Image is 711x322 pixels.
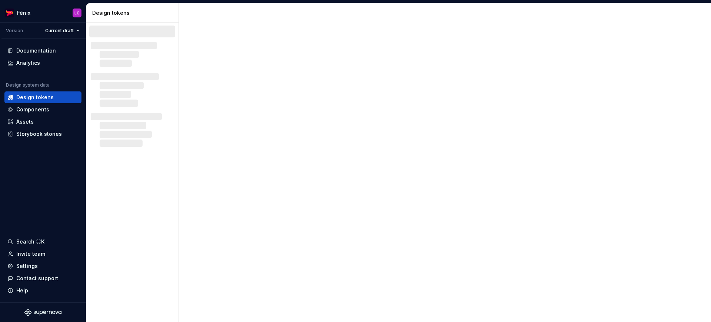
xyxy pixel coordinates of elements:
img: c22002f0-c20a-4db5-8808-0be8483c155a.png [5,9,14,17]
button: Help [4,285,81,296]
div: Storybook stories [16,130,62,138]
div: Design tokens [16,94,54,101]
div: LC [74,10,80,16]
div: Contact support [16,275,58,282]
div: Design system data [6,82,50,88]
span: Current draft [45,28,74,34]
a: Settings [4,260,81,272]
button: Current draft [42,26,83,36]
div: Components [16,106,49,113]
button: Contact support [4,272,81,284]
button: Search ⌘K [4,236,81,248]
div: Documentation [16,47,56,54]
a: Invite team [4,248,81,260]
div: Analytics [16,59,40,67]
a: Analytics [4,57,81,69]
a: Storybook stories [4,128,81,140]
div: Invite team [16,250,45,258]
a: Documentation [4,45,81,57]
div: Help [16,287,28,294]
div: Search ⌘K [16,238,44,245]
a: Components [4,104,81,115]
svg: Supernova Logo [24,309,61,316]
div: Settings [16,262,38,270]
a: Assets [4,116,81,128]
button: FénixLC [1,5,84,21]
div: Version [6,28,23,34]
div: Fénix [17,9,30,17]
a: Design tokens [4,91,81,103]
div: Design tokens [92,9,176,17]
div: Assets [16,118,34,125]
